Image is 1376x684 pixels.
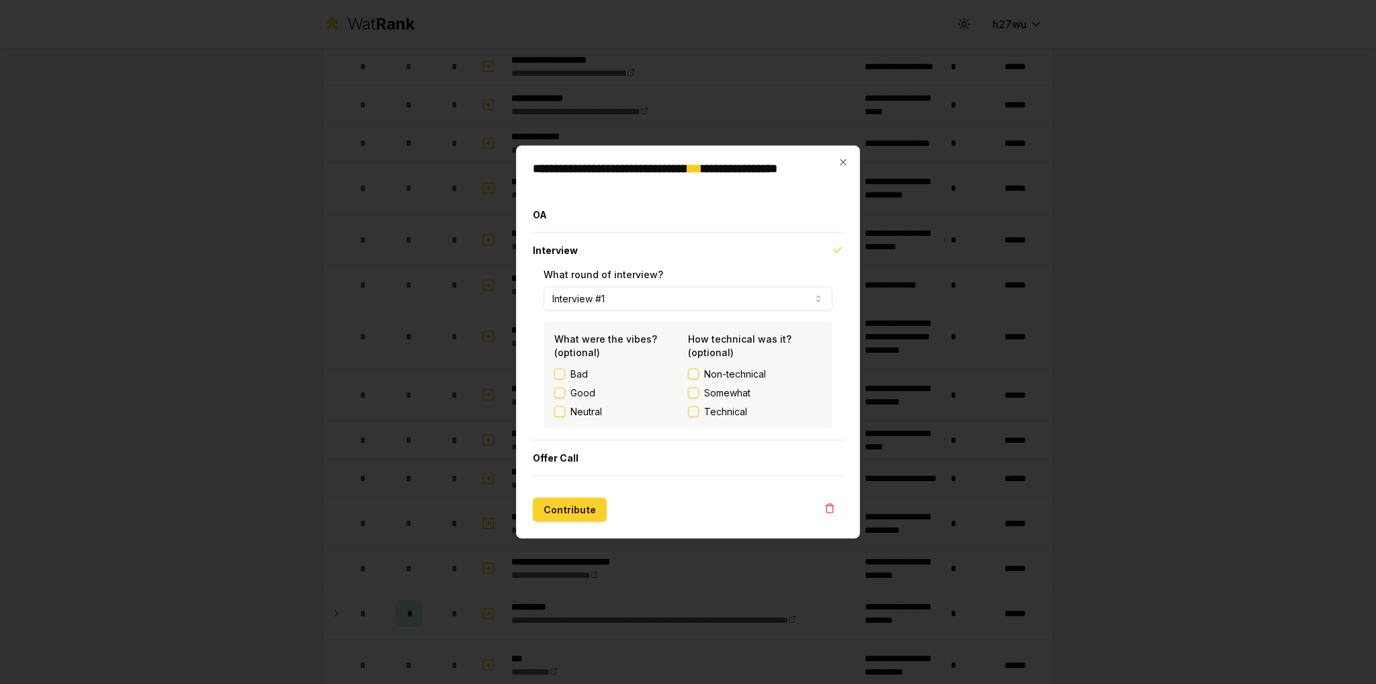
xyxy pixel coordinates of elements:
[533,498,607,522] button: Contribute
[533,233,843,268] button: Interview
[704,405,747,419] span: Technical
[704,386,750,400] span: Somewhat
[688,407,699,417] button: Technical
[570,368,588,381] label: Bad
[533,441,843,476] button: Offer Call
[533,268,843,440] div: Interview
[688,369,699,380] button: Non-technical
[554,333,657,358] label: What were the vibes? (optional)
[570,405,602,419] label: Neutral
[544,269,663,280] label: What round of interview?
[688,388,699,398] button: Somewhat
[704,368,766,381] span: Non-technical
[688,333,791,358] label: How technical was it? (optional)
[533,198,843,232] button: OA
[570,386,595,400] label: Good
